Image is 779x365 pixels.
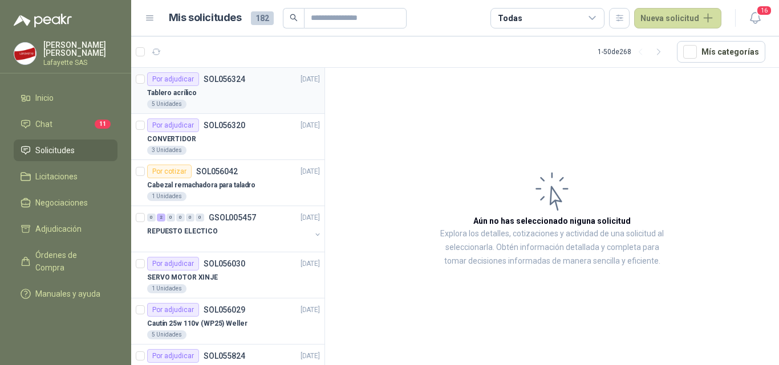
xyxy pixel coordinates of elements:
h1: Mis solicitudes [169,10,242,26]
a: Por cotizarSOL056042[DATE] Cabezal remachadora para taladro1 Unidades [131,160,324,206]
div: 0 [176,214,185,222]
a: Órdenes de Compra [14,244,117,278]
div: 5 Unidades [147,330,186,339]
img: Logo peakr [14,14,72,27]
p: [DATE] [301,212,320,223]
div: 5 Unidades [147,100,186,109]
div: Por adjudicar [147,349,199,363]
a: Adjudicación [14,218,117,240]
div: 0 [147,214,156,222]
span: Inicio [35,92,54,104]
p: SOL055824 [204,352,245,360]
img: Company Logo [14,43,36,64]
span: Órdenes de Compra [35,249,107,274]
p: Tablero acrílico [147,88,197,99]
span: Solicitudes [35,144,75,157]
p: [DATE] [301,74,320,85]
span: 11 [95,120,111,129]
a: Por adjudicarSOL056320[DATE] CONVERTIDOR3 Unidades [131,114,324,160]
p: [PERSON_NAME] [PERSON_NAME] [43,41,117,57]
a: Por adjudicarSOL056324[DATE] Tablero acrílico5 Unidades [131,68,324,114]
p: GSOL005457 [209,214,256,222]
a: Manuales y ayuda [14,283,117,305]
a: 0 2 0 0 0 0 GSOL005457[DATE] REPUESTO ELECTICO [147,211,322,247]
button: Mís categorías [677,41,765,63]
div: Por cotizar [147,165,192,178]
div: 3 Unidades [147,146,186,155]
span: search [290,14,298,22]
div: 0 [167,214,175,222]
span: Licitaciones [35,170,78,183]
p: REPUESTO ELECTICO [147,226,218,237]
a: Chat11 [14,113,117,135]
p: [DATE] [301,166,320,177]
a: Negociaciones [14,192,117,214]
a: Inicio [14,87,117,109]
p: [DATE] [301,305,320,315]
p: [DATE] [301,120,320,131]
a: Por adjudicarSOL056030[DATE] SERVO MOTOR XINJE1 Unidades [131,252,324,298]
button: Nueva solicitud [634,8,721,28]
div: 1 - 50 de 268 [598,43,668,61]
span: Chat [35,118,52,130]
p: [DATE] [301,259,320,269]
span: Negociaciones [35,196,88,209]
p: SOL056030 [204,260,245,268]
p: SERVO MOTOR XINJE [147,272,218,283]
p: SOL056320 [204,121,245,129]
p: SOL056324 [204,75,245,83]
span: 16 [756,5,772,16]
div: Todas [498,12,522,24]
p: Lafayette SAS [43,59,117,66]
p: Cabezal remachadora para taladro [147,180,255,191]
p: Cautín 25w 110v (WP25) Weller [147,318,248,329]
div: Por adjudicar [147,72,199,86]
p: [DATE] [301,351,320,362]
div: 0 [196,214,204,222]
h3: Aún no has seleccionado niguna solicitud [473,215,631,227]
p: CONVERTIDOR [147,134,196,145]
span: 182 [251,11,274,25]
a: Solicitudes [14,140,117,161]
p: Explora los detalles, cotizaciones y actividad de una solicitud al seleccionarla. Obtén informaci... [439,227,665,268]
div: 1 Unidades [147,284,186,293]
div: 2 [157,214,165,222]
span: Manuales y ayuda [35,288,100,300]
div: Por adjudicar [147,303,199,317]
a: Licitaciones [14,166,117,187]
div: Por adjudicar [147,118,199,132]
div: 0 [186,214,194,222]
div: Por adjudicar [147,257,199,270]
p: SOL056029 [204,306,245,314]
button: 16 [745,8,765,28]
span: Adjudicación [35,223,82,235]
p: SOL056042 [196,167,238,175]
div: 1 Unidades [147,192,186,201]
a: Por adjudicarSOL056029[DATE] Cautín 25w 110v (WP25) Weller5 Unidades [131,298,324,345]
